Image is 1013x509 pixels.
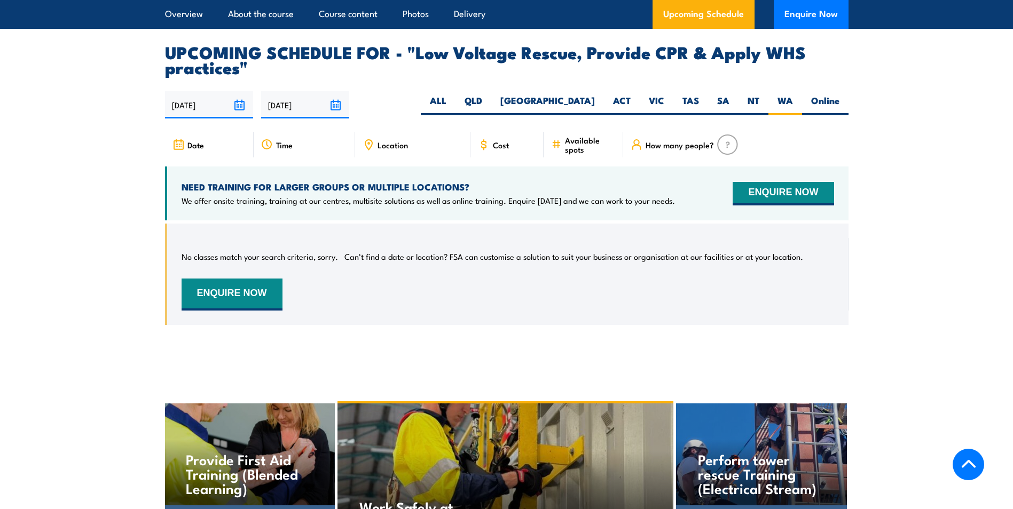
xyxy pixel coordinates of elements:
[186,452,312,495] h4: Provide First Aid Training (Blended Learning)
[261,91,349,118] input: To date
[698,452,824,495] h4: Perform tower rescue Training (Electrical Stream)
[646,140,714,149] span: How many people?
[182,195,675,206] p: We offer onsite training, training at our centres, multisite solutions as well as online training...
[733,182,834,205] button: ENQUIRE NOW
[276,140,293,149] span: Time
[768,94,802,115] label: WA
[182,279,282,311] button: ENQUIRE NOW
[739,94,768,115] label: NT
[604,94,640,115] label: ACT
[802,94,849,115] label: Online
[182,251,338,262] p: No classes match your search criteria, sorry.
[708,94,739,115] label: SA
[182,181,675,193] h4: NEED TRAINING FOR LARGER GROUPS OR MULTIPLE LOCATIONS?
[673,94,708,115] label: TAS
[165,91,253,118] input: From date
[565,136,616,154] span: Available spots
[640,94,673,115] label: VIC
[378,140,408,149] span: Location
[491,94,604,115] label: [GEOGRAPHIC_DATA]
[456,94,491,115] label: QLD
[165,44,849,74] h2: UPCOMING SCHEDULE FOR - "Low Voltage Rescue, Provide CPR & Apply WHS practices"
[421,94,456,115] label: ALL
[344,251,803,262] p: Can’t find a date or location? FSA can customise a solution to suit your business or organisation...
[493,140,509,149] span: Cost
[187,140,204,149] span: Date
